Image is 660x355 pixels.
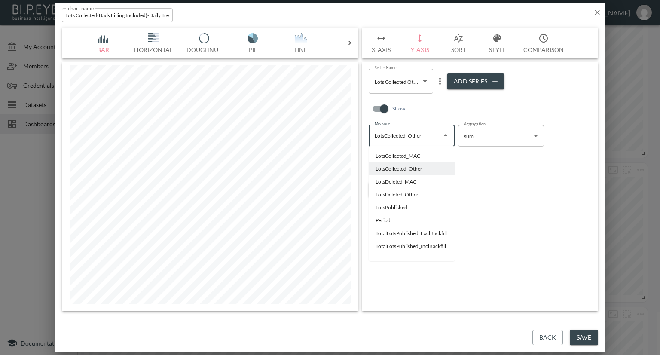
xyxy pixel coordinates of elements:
[373,129,438,142] input: Measure
[68,4,94,12] label: chart name
[369,162,455,175] li: LotsCollected_Other
[180,28,229,58] button: Doughnut
[369,188,455,201] li: LotsDeleted_Other
[369,240,455,253] li: TotalLotsPublished_InclBackfill
[478,28,516,58] button: Style
[284,33,318,43] img: QsdC10Ldf0L3QsNC30LLQuF83KTt9LmNscy0ye2ZpbGw6IzQ1NWE2NDt9PC9zdHlsZT48bGluZWFyR3JhZGllbnQgaWQ9ItCT...
[375,121,390,126] label: Measure
[570,330,598,346] button: Save
[229,28,277,58] button: Pie
[325,28,373,58] button: Table
[369,201,455,214] li: LotsPublished
[516,28,571,58] button: Comparison
[440,129,452,141] button: Close
[532,330,563,346] button: Back
[332,33,366,43] img: svg+xml;base64,PHN2ZyB4bWxucz0iaHR0cDovL3d3dy53My5vcmcvMjAwMC9zdmciIHZpZXdCb3g9IjAgMCAxNzUgMTc1Ij...
[433,74,447,88] button: more
[447,73,504,89] button: Add Series
[464,121,486,127] label: Aggregation
[369,175,455,188] li: LotsDeleted_MAC
[375,77,421,85] span: Lots Collected Other
[392,105,406,113] p: Show
[439,28,478,58] button: Sort
[369,150,455,162] li: LotsCollected_MAC
[79,28,127,58] button: Bar
[187,33,221,43] img: svg+xml;base64,PHN2ZyB4bWxucz0iaHR0cDovL3d3dy53My5vcmcvMjAwMC9zdmciIHZpZXdCb3g9IjAgMCAxNzUuMDkgMT...
[369,214,455,227] li: Period
[375,65,396,70] label: Series Name
[127,28,180,58] button: Horizontal
[86,33,120,43] img: svg+xml;base64,PHN2ZyB4bWxucz0iaHR0cDovL3d3dy53My5vcmcvMjAwMC9zdmciIHZpZXdCb3g9IjAgMCAxNzQgMTc1Ij...
[277,28,325,58] button: Line
[464,133,474,139] span: sum
[369,227,455,240] li: TotalLotsPublished_ExclBackfill
[62,8,173,22] input: chart name
[400,28,439,58] button: Y-Axis
[235,33,270,43] img: svg+xml;base64,PHN2ZyB4bWxucz0iaHR0cDovL3d3dy53My5vcmcvMjAwMC9zdmciIHZpZXdCb3g9IjAgMCAxNzUuMDMgMT...
[362,28,400,58] button: X-Axis
[136,33,171,43] img: svg+xml;base64,PHN2ZyB4bWxucz0iaHR0cDovL3d3dy53My5vcmcvMjAwMC9zdmciIHZpZXdCb3g9IjAgMCAxNzUuMDQgMT...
